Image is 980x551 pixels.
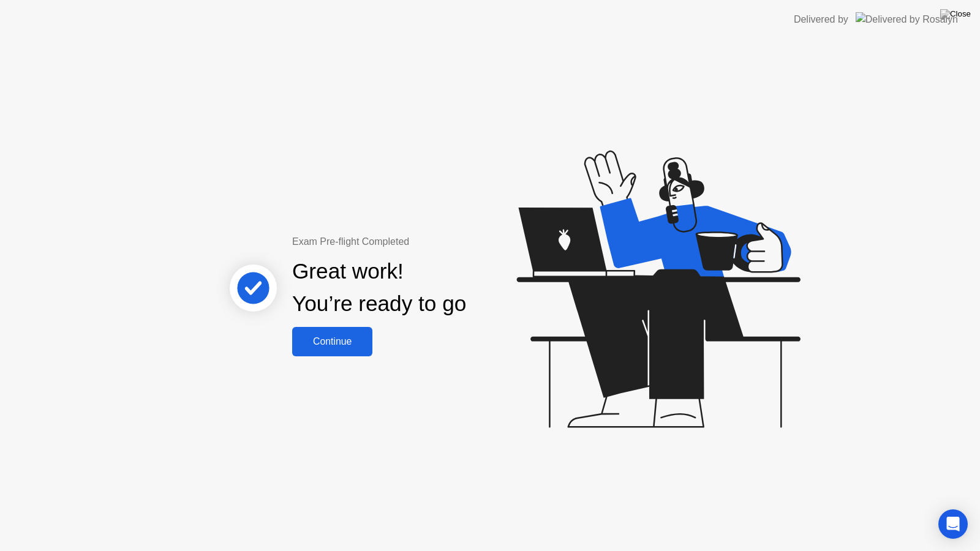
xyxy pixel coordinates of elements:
[856,12,958,26] img: Delivered by Rosalyn
[794,12,848,27] div: Delivered by
[292,327,372,356] button: Continue
[938,509,968,539] div: Open Intercom Messenger
[292,234,545,249] div: Exam Pre-flight Completed
[296,336,369,347] div: Continue
[292,255,466,320] div: Great work! You’re ready to go
[940,9,971,19] img: Close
